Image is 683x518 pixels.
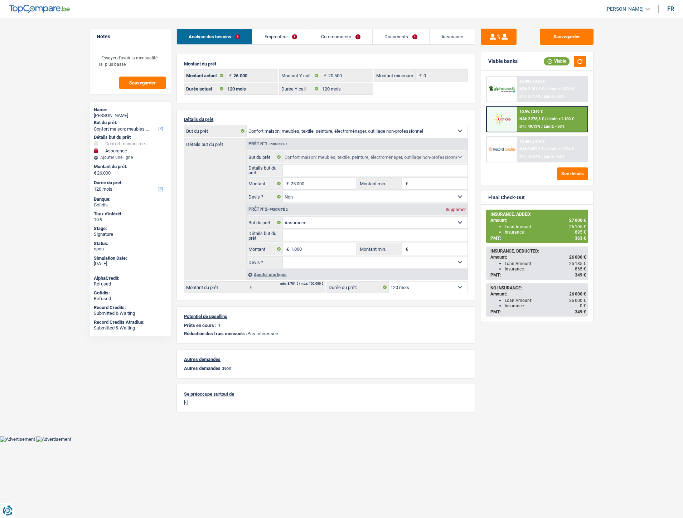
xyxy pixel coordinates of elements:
[247,142,290,146] div: Prêt n°1
[600,3,650,15] a: [PERSON_NAME]
[505,261,586,266] div: Loan Amount:
[226,70,233,81] span: €
[184,400,468,405] p: [-]
[519,147,544,151] span: NAI: 2 429,3 €
[490,249,586,254] div: INSURANCE, DEDUCTED:
[184,357,468,362] p: Autres demandes
[94,217,166,223] div: 10.9
[541,124,543,129] span: /
[544,154,565,159] span: Limit: <65%
[373,29,429,44] a: Documents
[94,241,166,246] div: Status:
[490,309,586,314] div: PMT:
[580,303,586,308] span: 0 €
[94,255,166,261] div: Simulation Date:
[490,273,586,278] div: PMT:
[490,285,586,290] div: NO INSURANCE:
[283,178,291,189] span: €
[569,298,586,303] span: 26 000 €
[94,231,166,237] div: Signature
[569,218,586,223] span: 27 000 €
[489,85,515,93] img: AlphaCredit
[247,178,283,189] label: Montant
[505,230,586,235] div: Insurance:
[94,113,166,118] div: [PERSON_NAME]
[545,147,546,151] span: /
[94,170,96,176] span: €
[544,57,570,65] div: Viable
[184,117,468,122] p: Détails du prêt
[247,217,283,228] label: But du prêt
[94,246,166,252] div: open
[94,261,166,267] div: [DATE]
[280,83,321,94] label: Durée Y call
[416,70,423,81] span: €
[97,34,164,40] h5: Notes
[430,29,475,44] a: Assurance
[246,269,468,280] div: Ajouter une ligne
[184,282,246,293] label: Montant du prêt
[247,230,283,241] label: Détails but du prêt
[94,325,166,331] div: Submitted & Waiting
[218,323,221,328] p: 1
[358,243,402,255] label: Montant min.
[490,236,586,241] div: PMT:
[280,282,323,285] div: min: 3.701 € / max: 100.000 €
[327,282,389,293] label: Durée du prêt:
[320,70,328,81] span: €
[519,124,540,129] span: DTI: 49.13%
[94,135,166,140] div: Détails but du prêt
[184,366,468,371] p: Non
[247,256,283,268] label: Devis ?
[247,165,283,176] label: Détails but du prêt
[94,202,166,208] div: Cofidis
[541,154,543,159] span: /
[569,261,586,266] span: 25 135 €
[184,323,217,328] p: Prêts en cours :
[547,87,574,91] span: Limit: >1.000 €
[309,29,372,44] a: Co-emprunteur
[505,298,586,303] div: Loan Amount:
[94,319,166,325] div: Record Credits Atradius:
[490,255,586,260] div: Amount:
[569,292,586,297] span: 26 000 €
[488,195,525,201] div: Final Check-Out
[569,255,586,260] span: 26 000 €
[247,207,290,212] div: Prêt n°2
[505,303,586,308] div: Insurance:
[569,224,586,229] span: 26 105 €
[36,436,71,442] img: Advertisement
[519,87,544,91] span: NAI: 2 101,6 €
[544,124,565,129] span: Limit: <50%
[519,109,543,114] div: 10.9% | 349 €
[519,140,545,144] div: 10.45% | 343 €
[94,180,165,186] label: Durée du prêt:
[402,243,410,255] span: €
[280,70,321,81] label: Montant Y call
[505,267,586,272] div: Insurance:
[575,309,586,314] span: 349 €
[402,178,410,189] span: €
[358,178,402,189] label: Montant min.
[184,331,468,336] p: Pas Intéressée
[519,79,545,84] div: 10.99% | 350 €
[557,167,588,180] button: See details
[184,366,223,371] span: Autres demandes :
[490,292,586,297] div: Amount:
[490,212,586,217] div: INSURANCE, ADDED:
[177,29,252,44] a: Analyse des besoins
[94,290,166,296] div: Cofidis:
[247,191,283,202] label: Devis ?
[94,296,166,302] div: Refused
[544,94,565,99] span: Limit: <60%
[545,117,546,121] span: /
[94,226,166,231] div: Stage:
[267,207,288,211] span: - Priorité 2
[184,314,468,319] p: Potentiel de upselling
[489,112,515,126] img: Cofidis
[184,70,226,81] label: Montant actuel
[575,230,586,235] span: 895 €
[519,154,540,159] span: DTI: 47.47%
[94,281,166,287] div: Refused
[575,267,586,272] span: 865 €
